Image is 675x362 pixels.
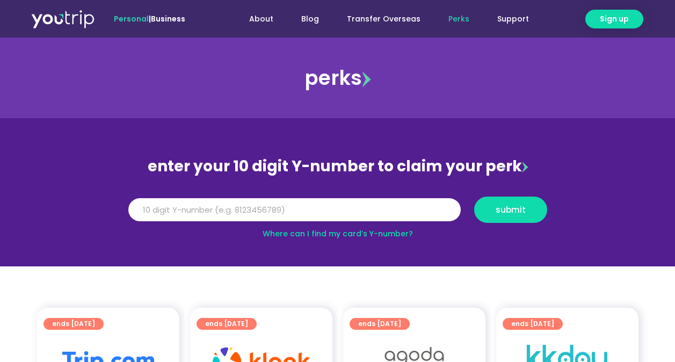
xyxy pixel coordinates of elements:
span: ends [DATE] [358,318,401,330]
a: Support [483,9,543,29]
a: Perks [434,9,483,29]
nav: Menu [214,9,543,29]
button: submit [474,197,547,223]
span: Personal [114,13,149,24]
span: submit [496,206,526,214]
a: ends [DATE] [350,318,410,330]
input: 10 digit Y-number (e.g. 8123456789) [128,198,461,222]
a: About [235,9,287,29]
form: Y Number [128,197,547,231]
a: ends [DATE] [503,318,563,330]
a: Blog [287,9,333,29]
a: Sign up [585,10,643,28]
span: ends [DATE] [205,318,248,330]
span: ends [DATE] [511,318,554,330]
div: enter your 10 digit Y-number to claim your perk [123,153,553,180]
a: Business [151,13,185,24]
span: | [114,13,185,24]
a: ends [DATE] [43,318,104,330]
a: ends [DATE] [197,318,257,330]
a: Transfer Overseas [333,9,434,29]
span: Sign up [600,13,629,25]
span: ends [DATE] [52,318,95,330]
a: Where can I find my card’s Y-number? [263,228,413,239]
